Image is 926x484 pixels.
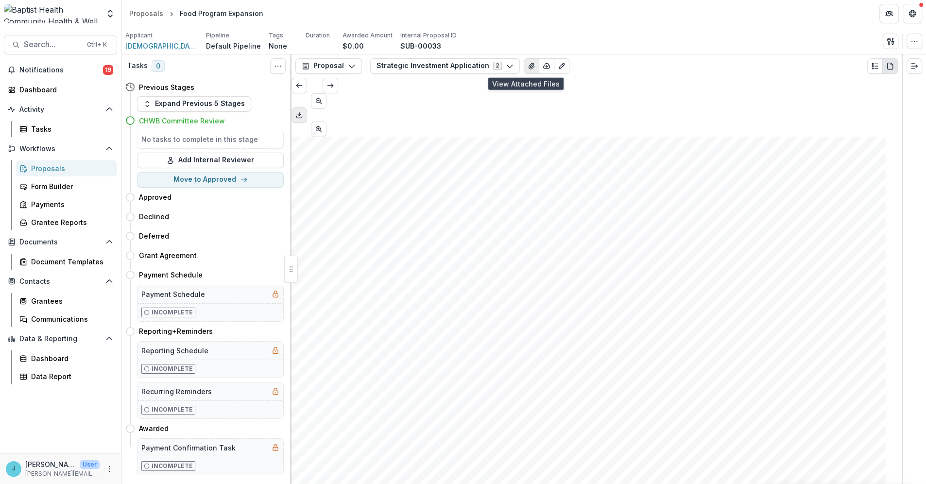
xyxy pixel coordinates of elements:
button: View Attached Files [524,58,539,74]
span: Search... [24,40,81,49]
h5: No tasks to complete in this stage [141,134,279,144]
button: Edit as form [554,58,569,74]
div: Proposals [129,8,163,18]
span: Documents [19,238,102,246]
a: Tasks [16,121,117,137]
span: Office [327,304,384,324]
h4: Approved [139,192,171,202]
div: Communications [31,314,109,324]
h4: Previous Stages [139,82,194,92]
p: Applicant [125,31,153,40]
p: Default Pipeline [206,41,261,51]
button: Open Data & Reporting [4,331,117,346]
button: Scroll to next page [323,78,338,93]
a: Dashboard [4,82,117,98]
span: Activity [19,105,102,114]
button: PDF view [882,58,898,74]
p: None [269,41,287,51]
p: Incomplete [152,405,193,414]
div: Data Report [31,371,109,381]
button: Proposal [295,58,362,74]
a: Proposals [125,6,167,20]
a: Dashboard [16,350,117,366]
span: Food Program Expansion [327,356,522,372]
h4: CHWB Committee Review [139,116,225,126]
p: Incomplete [152,462,193,470]
button: Scroll to previous page [311,93,326,109]
button: Scroll to next page [311,121,326,137]
p: Tags [269,31,283,40]
button: Add Internal Reviewer [137,153,284,168]
button: Notifications19 [4,62,117,78]
h5: Recurring Reminders [141,386,212,397]
a: [DEMOGRAPHIC_DATA] Charities Bureau, St. Augustine Regional Office [125,41,198,51]
h4: Payment Schedule [139,270,203,280]
p: Incomplete [152,308,193,317]
button: More [103,463,115,475]
span: Nonprofit DBA: [327,389,429,403]
h4: Deferred [139,231,169,241]
a: Grantee Reports [16,214,117,230]
span: Data & Reporting [19,335,102,343]
div: Jennifer [12,466,16,472]
h3: Tasks [127,62,148,70]
span: Contacts [19,277,102,286]
h4: Reporting+Reminders [139,326,213,336]
span: [DEMOGRAPHIC_DATA] Charities Bureau, Inc [433,391,683,403]
p: [PERSON_NAME][EMAIL_ADDRESS][PERSON_NAME][DOMAIN_NAME] [25,469,100,478]
h5: Payment Schedule [141,289,205,299]
button: Scroll to previous page [292,78,307,93]
span: Notifications [19,66,103,74]
button: Search... [4,35,117,54]
p: Duration [306,31,330,40]
p: Awarded Amount [343,31,393,40]
button: Open Activity [4,102,117,117]
p: Incomplete [152,364,193,373]
h4: Declined [139,211,169,222]
span: Workflows [19,145,102,153]
div: Document Templates [31,257,109,267]
h4: Awarded [139,423,169,433]
a: Document Templates [16,254,117,270]
span: 19 [103,65,113,75]
button: Open Contacts [4,274,117,289]
div: Form Builder [31,181,109,191]
p: SUB-00033 [400,41,441,51]
p: Pipeline [206,31,229,40]
div: Grantees [31,296,109,306]
span: Submitted Date: [327,405,435,419]
h5: Reporting Schedule [141,346,208,356]
div: Ctrl + K [85,39,109,50]
div: Dashboard [19,85,109,95]
p: [PERSON_NAME] [25,459,76,469]
button: Expand Previous 5 Stages [137,96,251,112]
button: Move to Approved [137,172,284,188]
button: Download PDF [292,107,307,123]
a: Payments [16,196,117,212]
div: Tasks [31,124,109,134]
button: Open Workflows [4,141,117,156]
nav: breadcrumb [125,6,267,20]
div: Dashboard [31,353,109,363]
a: Data Report [16,368,117,384]
p: User [80,460,100,469]
button: Get Help [903,4,922,23]
span: [DATE] [439,407,477,419]
a: Form Builder [16,178,117,194]
div: Food Program Expansion [180,8,263,18]
button: Open entity switcher [103,4,117,23]
a: Grantees [16,293,117,309]
p: Internal Proposal ID [400,31,457,40]
p: $0.00 [343,41,364,51]
div: Grantee Reports [31,217,109,227]
button: Plaintext view [867,58,883,74]
h5: Payment Confirmation Task [141,443,236,453]
button: Open Documents [4,234,117,250]
div: Payments [31,199,109,209]
button: Expand right [907,58,922,74]
button: Toggle View Cancelled Tasks [270,58,286,74]
img: Baptist Health Community Health & Well Being logo [4,4,100,23]
button: Strategic Investment Application2 [370,58,520,74]
div: Proposals [31,163,109,173]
